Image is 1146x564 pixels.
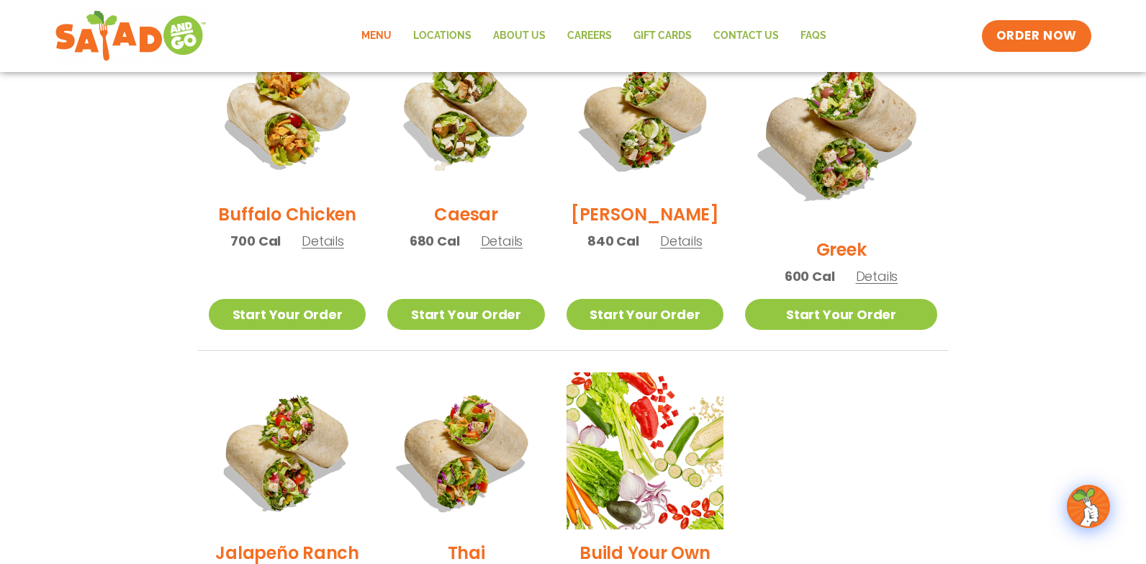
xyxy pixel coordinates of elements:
[996,27,1077,45] span: ORDER NOW
[351,19,837,53] nav: Menu
[790,19,837,53] a: FAQs
[481,232,523,250] span: Details
[660,232,703,250] span: Details
[745,34,937,226] img: Product photo for Greek Wrap
[209,372,366,529] img: Product photo for Jalapeño Ranch Wrap
[623,19,703,53] a: GIFT CARDS
[209,34,366,191] img: Product photo for Buffalo Chicken Wrap
[387,299,544,330] a: Start Your Order
[816,237,867,262] h2: Greek
[556,19,623,53] a: Careers
[567,372,723,529] img: Product photo for Build Your Own
[982,20,1091,52] a: ORDER NOW
[302,232,344,250] span: Details
[410,231,460,251] span: 680 Cal
[856,267,898,285] span: Details
[785,267,835,286] span: 600 Cal
[402,19,482,53] a: Locations
[482,19,556,53] a: About Us
[209,299,366,330] a: Start Your Order
[387,372,544,529] img: Product photo for Thai Wrap
[567,34,723,191] img: Product photo for Cobb Wrap
[230,231,281,251] span: 700 Cal
[351,19,402,53] a: Menu
[55,7,207,65] img: new-SAG-logo-768×292
[218,202,356,227] h2: Buffalo Chicken
[587,231,639,251] span: 840 Cal
[1068,486,1109,527] img: wpChatIcon
[571,202,719,227] h2: [PERSON_NAME]
[567,299,723,330] a: Start Your Order
[434,202,498,227] h2: Caesar
[703,19,790,53] a: Contact Us
[745,299,937,330] a: Start Your Order
[387,34,544,191] img: Product photo for Caesar Wrap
